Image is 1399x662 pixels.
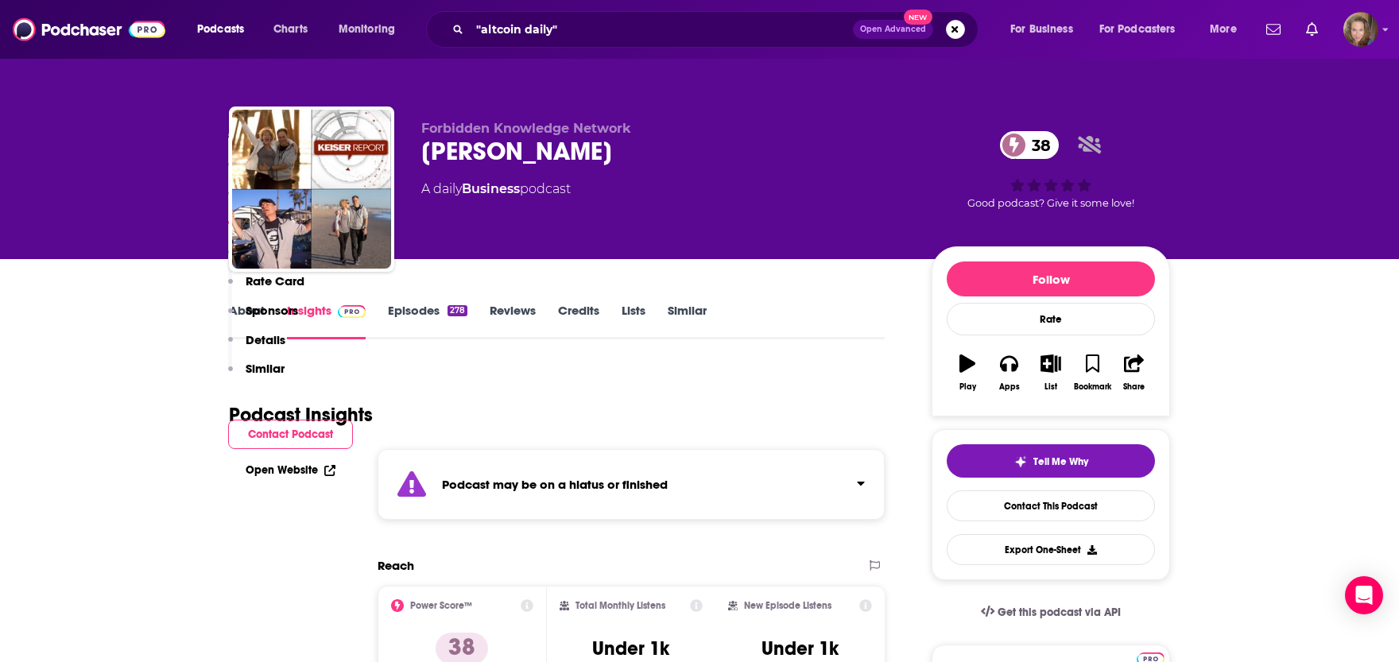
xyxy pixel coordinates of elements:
[442,477,668,492] strong: Podcast may be on a hiatus or finished
[904,10,932,25] span: New
[1210,18,1237,41] span: More
[421,121,631,136] span: Forbidden Knowledge Network
[1260,16,1287,43] a: Show notifications dropdown
[246,463,335,477] a: Open Website
[622,303,645,339] a: Lists
[186,17,265,42] button: open menu
[246,303,298,318] p: Sponsors
[1343,12,1378,47] img: User Profile
[558,303,599,339] a: Credits
[327,17,416,42] button: open menu
[1000,131,1059,159] a: 38
[947,344,988,401] button: Play
[1099,18,1176,41] span: For Podcasters
[228,361,285,390] button: Similar
[339,18,395,41] span: Monitoring
[932,121,1170,219] div: 38Good podcast? Give it some love!
[448,305,467,316] div: 278
[947,303,1155,335] div: Rate
[421,180,571,199] div: A daily podcast
[592,637,669,660] h3: Under 1k
[967,197,1134,209] span: Good podcast? Give it some love!
[1044,382,1057,392] div: List
[744,600,831,611] h2: New Episode Listens
[947,534,1155,565] button: Export One-Sheet
[1014,455,1027,468] img: tell me why sparkle
[13,14,165,45] img: Podchaser - Follow, Share and Rate Podcasts
[968,593,1134,632] a: Get this podcast via API
[947,490,1155,521] a: Contact This Podcast
[1030,344,1072,401] button: List
[988,344,1029,401] button: Apps
[378,558,414,573] h2: Reach
[668,303,707,339] a: Similar
[378,449,885,520] section: Click to expand status details
[228,332,285,362] button: Details
[490,303,536,339] a: Reviews
[762,637,839,660] h3: Under 1k
[1343,12,1378,47] span: Logged in as smcclure267
[998,606,1121,619] span: Get this podcast via API
[1300,16,1324,43] a: Show notifications dropdown
[410,600,472,611] h2: Power Score™
[246,332,285,347] p: Details
[1114,344,1155,401] button: Share
[1089,17,1199,42] button: open menu
[947,444,1155,478] button: tell me why sparkleTell Me Why
[273,18,308,41] span: Charts
[1123,382,1145,392] div: Share
[228,303,298,332] button: Sponsors
[999,17,1093,42] button: open menu
[1010,18,1073,41] span: For Business
[575,600,665,611] h2: Total Monthly Listens
[197,18,244,41] span: Podcasts
[853,20,933,39] button: Open AdvancedNew
[470,17,853,42] input: Search podcasts, credits, & more...
[246,361,285,376] p: Similar
[388,303,467,339] a: Episodes278
[1033,455,1088,468] span: Tell Me Why
[1074,382,1111,392] div: Bookmark
[232,110,391,269] img: Keiser Report
[263,17,317,42] a: Charts
[999,382,1020,392] div: Apps
[1199,17,1257,42] button: open menu
[947,261,1155,296] button: Follow
[441,11,994,48] div: Search podcasts, credits, & more...
[860,25,926,33] span: Open Advanced
[1016,131,1059,159] span: 38
[1345,576,1383,614] div: Open Intercom Messenger
[462,181,520,196] a: Business
[228,420,353,449] button: Contact Podcast
[1343,12,1378,47] button: Show profile menu
[1072,344,1113,401] button: Bookmark
[959,382,976,392] div: Play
